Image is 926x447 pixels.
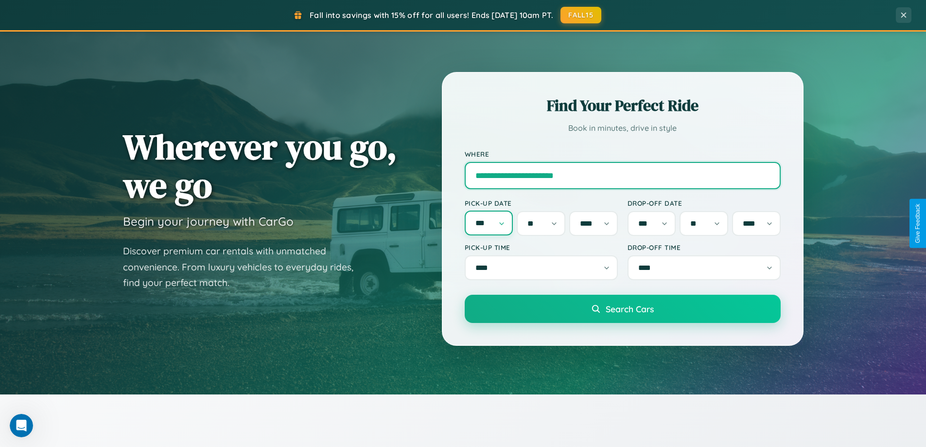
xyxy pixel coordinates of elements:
[628,199,781,207] label: Drop-off Date
[606,304,654,314] span: Search Cars
[914,204,921,243] div: Give Feedback
[10,414,33,437] iframe: Intercom live chat
[123,214,294,229] h3: Begin your journey with CarGo
[465,295,781,323] button: Search Cars
[123,243,366,291] p: Discover premium car rentals with unmatched convenience. From luxury vehicles to everyday rides, ...
[310,10,553,20] span: Fall into savings with 15% off for all users! Ends [DATE] 10am PT.
[628,243,781,251] label: Drop-off Time
[123,127,397,204] h1: Wherever you go, we go
[465,199,618,207] label: Pick-up Date
[465,95,781,116] h2: Find Your Perfect Ride
[560,7,601,23] button: FALL15
[465,121,781,135] p: Book in minutes, drive in style
[465,243,618,251] label: Pick-up Time
[465,150,781,158] label: Where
